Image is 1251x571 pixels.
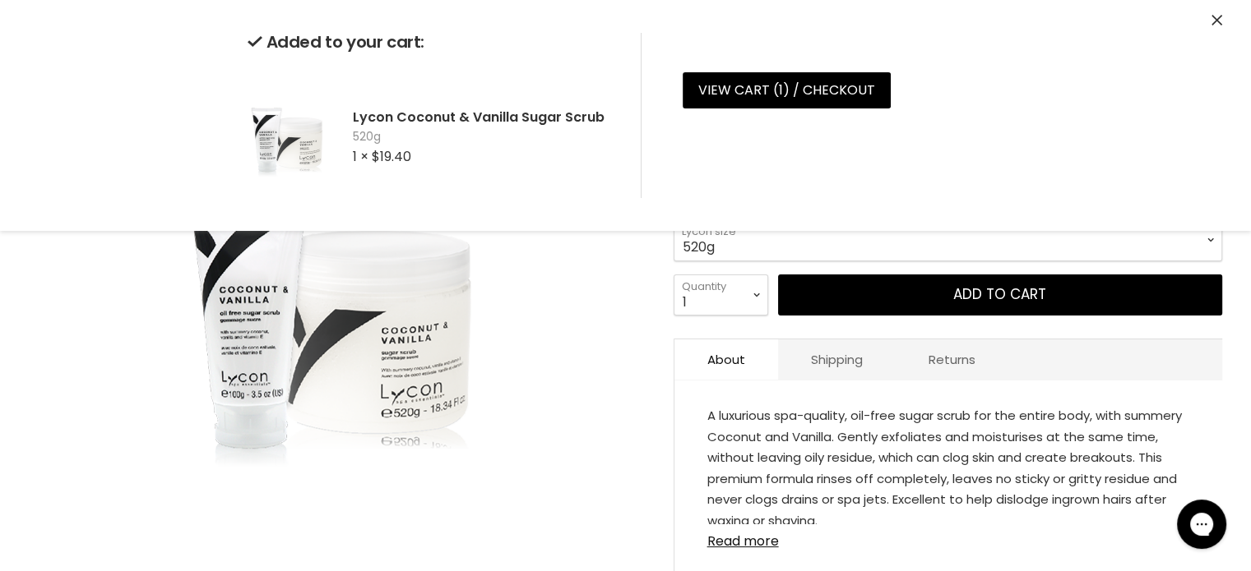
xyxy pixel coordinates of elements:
[248,33,614,52] h2: Added to your cart:
[674,339,778,380] a: About
[353,108,614,126] h2: Lycon Coconut & Vanilla Sugar Scrub
[248,75,330,198] img: Lycon Coconut & Vanilla Sugar Scrub
[707,524,1189,549] a: Read more
[353,147,368,166] span: 1 ×
[1169,494,1235,555] iframe: Gorgias live chat messenger
[707,405,1189,524] div: A luxurious spa-quality, oil-free sugar scrub for the entire body, with summery Coconut and Vanil...
[372,147,411,166] span: $19.40
[779,81,783,99] span: 1
[674,274,768,315] select: Quantity
[896,339,1008,380] a: Returns
[683,72,891,108] a: View cart (1) / Checkout
[172,60,501,553] img: Lycon Coconut & Vanilla Sugar Scrub
[778,274,1222,315] button: Add to cart
[953,284,1046,304] span: Add to cart
[353,129,614,145] span: 520g
[1212,12,1222,30] button: Close
[778,339,896,380] a: Shipping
